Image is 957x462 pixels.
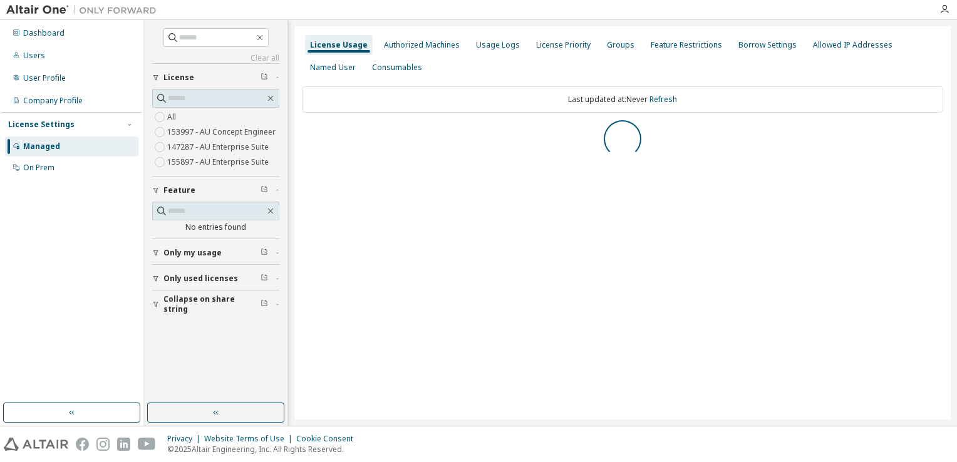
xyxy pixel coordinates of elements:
button: Collapse on share string [152,290,279,318]
img: youtube.svg [138,438,156,451]
span: Clear filter [261,73,268,83]
img: altair_logo.svg [4,438,68,451]
span: Clear filter [261,248,268,258]
div: Groups [607,40,634,50]
img: linkedin.svg [117,438,130,451]
img: facebook.svg [76,438,89,451]
div: Usage Logs [476,40,520,50]
div: License Usage [310,40,368,50]
div: Allowed IP Addresses [813,40,892,50]
span: Only used licenses [163,274,238,284]
div: Users [23,51,45,61]
span: Clear filter [261,299,268,309]
label: 155897 - AU Enterprise Suite [167,155,271,170]
div: Authorized Machines [384,40,460,50]
button: Only my usage [152,239,279,267]
div: Consumables [372,63,422,73]
a: Refresh [649,94,677,105]
span: Feature [163,185,195,195]
button: Only used licenses [152,265,279,292]
div: Feature Restrictions [651,40,722,50]
div: License Settings [8,120,75,130]
div: License Priority [536,40,591,50]
div: Managed [23,141,60,151]
div: No entries found [152,222,279,232]
a: Clear all [152,53,279,63]
span: Clear filter [261,185,268,195]
div: Cookie Consent [296,434,361,444]
img: Altair One [6,4,163,16]
div: Named User [310,63,356,73]
img: instagram.svg [96,438,110,451]
label: 147287 - AU Enterprise Suite [167,140,271,155]
div: Last updated at: Never [302,86,943,113]
div: Privacy [167,434,204,444]
div: Company Profile [23,96,83,106]
div: User Profile [23,73,66,83]
span: Only my usage [163,248,222,258]
div: Borrow Settings [738,40,797,50]
button: License [152,64,279,91]
div: Dashboard [23,28,65,38]
div: On Prem [23,163,54,173]
span: Clear filter [261,274,268,284]
span: License [163,73,194,83]
button: Feature [152,177,279,204]
label: 153997 - AU Concept Engineer [167,125,278,140]
span: Collapse on share string [163,294,261,314]
div: Website Terms of Use [204,434,296,444]
label: All [167,110,178,125]
p: © 2025 Altair Engineering, Inc. All Rights Reserved. [167,444,361,454]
